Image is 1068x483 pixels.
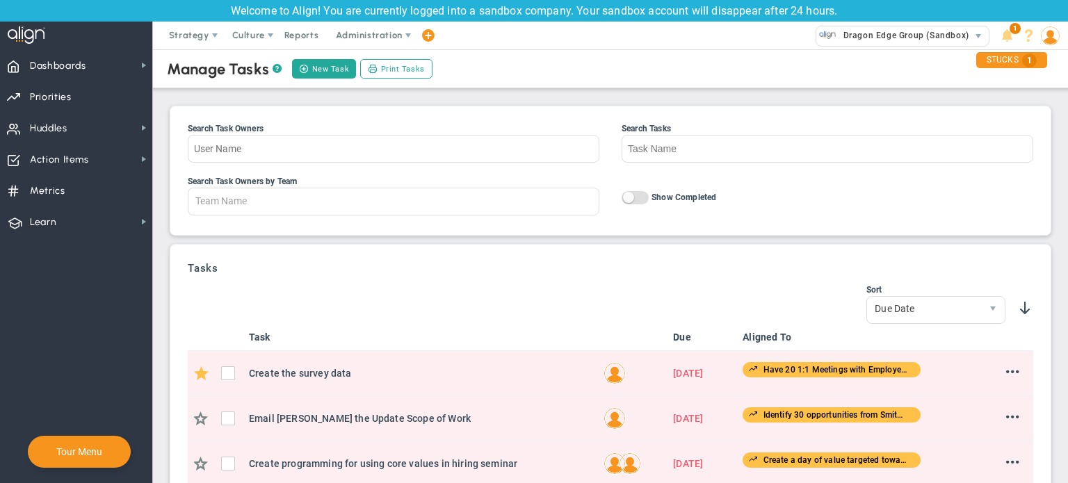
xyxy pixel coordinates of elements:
[760,410,1026,420] span: Identify 30 opportunities from SmithCo resulting in $200K new sales
[188,124,599,133] div: Search Task Owners
[249,411,592,426] div: Email Dave the Update Scope of Work
[30,208,56,237] span: Learn
[819,26,836,44] img: 33487.Company.photo
[622,124,1033,133] div: Search Tasks
[737,324,950,351] th: Aligned To
[760,365,910,375] span: Have 20 1:1 Meetings with Employees
[277,22,326,49] span: Reports
[360,59,432,79] button: Print Tasks
[30,51,86,81] span: Dashboards
[622,135,1033,163] input: Search Tasks
[188,177,599,186] div: Search Task Owners by Team
[1041,26,1060,45] img: 209053.Person.photo
[976,52,1047,68] div: STUCKS
[673,458,703,469] span: [DATE]
[969,26,989,46] span: select
[604,452,626,475] img: Assigned To: Kyla Tan
[52,445,106,458] button: Tour Menu
[30,114,67,143] span: Huddles
[30,177,65,206] span: Metrics
[188,188,273,213] input: Search Task Owners by Team
[604,407,626,429] img: Created By: Kyla Tan
[1010,23,1021,34] span: 1
[866,285,1005,295] div: Sort
[996,22,1018,49] li: Announcements
[1022,54,1037,67] span: 1
[188,135,599,163] input: Search Task Owners
[604,362,626,384] img: Created By: Kyla Tan
[336,30,402,40] span: Administration
[981,297,1005,323] span: select
[1018,22,1039,49] li: Help & Frequently Asked Questions (FAQ)
[652,193,716,202] span: Show Completed
[188,262,1033,275] h3: Tasks
[249,366,592,381] div: Create the survey data
[167,60,282,79] div: Manage Tasks
[673,368,703,379] span: [DATE]
[673,413,703,424] span: [DATE]
[249,456,592,471] div: Create programming for using core values in hiring seminar
[30,83,72,112] span: Priorities
[836,26,969,44] span: Dragon Edge Group (Sandbox)
[867,297,981,320] span: Due Date
[667,324,737,351] th: Due
[232,30,265,40] span: Culture
[30,145,89,174] span: Action Items
[619,452,641,475] img: Created By: James Miller
[169,30,209,40] span: Strategy
[243,324,598,351] th: Task
[292,59,356,79] button: New Task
